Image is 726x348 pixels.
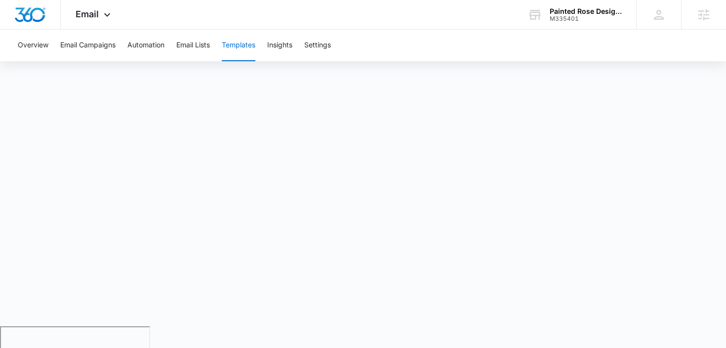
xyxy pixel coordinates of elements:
[550,7,622,15] div: account name
[267,30,292,61] button: Insights
[60,30,116,61] button: Email Campaigns
[222,30,255,61] button: Templates
[550,15,622,22] div: account id
[76,9,99,19] span: Email
[176,30,210,61] button: Email Lists
[127,30,164,61] button: Automation
[304,30,331,61] button: Settings
[18,30,48,61] button: Overview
